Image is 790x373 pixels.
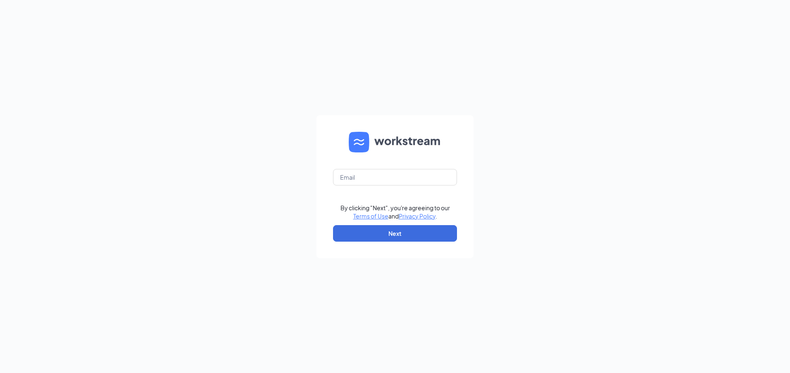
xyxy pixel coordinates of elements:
a: Terms of Use [353,212,388,220]
a: Privacy Policy [399,212,435,220]
button: Next [333,225,457,242]
div: By clicking "Next", you're agreeing to our and . [340,204,450,220]
img: WS logo and Workstream text [349,132,441,152]
input: Email [333,169,457,185]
